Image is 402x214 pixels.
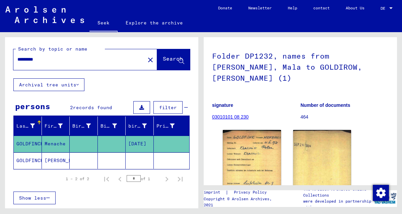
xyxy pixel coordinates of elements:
a: Seek [89,15,118,32]
div: First name [45,121,71,131]
font: 2 [70,104,73,111]
font: were developed in partnership with [303,199,371,210]
font: contact [313,5,330,10]
div: Birth [100,121,126,131]
font: Archival tree units [19,82,76,88]
font: [PERSON_NAME] [45,157,84,163]
mat-header-cell: Birth [98,117,126,135]
font: Birth [100,123,116,129]
button: Search [157,49,190,70]
mat-header-cell: Last name [14,117,42,135]
mat-header-cell: birth date [126,117,154,135]
button: Next page [160,172,174,186]
a: Explore the archive [118,15,191,31]
font: signature [212,102,233,108]
font: Copyright © Arolsen Archives, 2021 [204,196,272,207]
button: Show less [13,192,56,204]
font: Help [288,5,297,10]
a: 03010101 08 230 [212,114,249,120]
button: Last page [174,172,187,186]
font: records found [73,104,112,111]
font: Newsletter [248,5,272,10]
font: First name [45,123,75,129]
font: Last name [16,123,44,129]
button: Clear [144,53,157,66]
font: Privacy Policy [234,190,267,195]
img: 001.jpg [223,130,281,213]
font: filter [159,104,177,111]
font: Seek [97,20,110,26]
div: Prisoner # [156,121,183,131]
mat-icon: close [146,56,154,64]
img: Change consent [373,185,389,201]
font: Donate [218,5,232,10]
font: | [225,189,228,195]
button: filter [153,101,183,114]
font: Search [163,55,183,62]
font: Number of documents [300,102,350,108]
font: GOLDFINCH [16,157,44,163]
font: About Us [346,5,364,10]
font: Folder DP1232, names from [PERSON_NAME], Mala to GOLDIROW, [PERSON_NAME] (1) [212,51,362,83]
div: birth date [128,121,155,131]
button: First page [100,172,113,186]
img: 002.jpg [293,130,351,214]
font: Search by topic or name [18,46,87,52]
font: birth date [128,123,158,129]
font: Menache [45,141,66,147]
a: Privacy Policy [228,189,275,196]
font: of 1 [141,176,150,181]
button: Previous page [113,172,127,186]
div: Birth name [72,121,99,131]
font: 1 – 2 of 2 [66,176,89,181]
font: [DATE] [128,141,146,147]
font: Birth name [72,123,103,129]
font: GOLDFINCH [16,141,44,147]
div: Last name [16,121,43,131]
img: Arolsen_neg.svg [5,6,84,23]
button: Archival tree units [13,78,84,91]
mat-header-cell: First name [42,117,70,135]
mat-header-cell: Birth name [70,117,98,135]
mat-header-cell: Prisoner # [154,117,190,135]
font: imprint [204,190,220,195]
font: DE [381,6,385,11]
a: imprint [204,189,225,196]
font: persons [15,101,50,111]
font: Prisoner # [156,123,187,129]
font: Show less [19,195,46,201]
font: Explore the archive [126,20,183,26]
font: 464 [300,114,308,120]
